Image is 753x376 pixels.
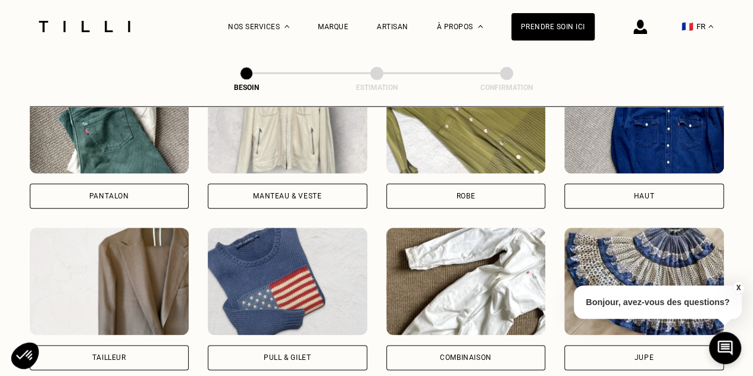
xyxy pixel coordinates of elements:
[574,285,742,319] p: Bonjour, avez-vous des questions?
[633,20,647,34] img: icône connexion
[447,83,566,92] div: Confirmation
[30,228,189,335] img: Tilli retouche votre Tailleur
[377,23,408,31] a: Artisan
[386,228,546,335] img: Tilli retouche votre Combinaison
[457,192,475,200] div: Robe
[478,25,483,28] img: Menu déroulant à propos
[564,66,724,173] img: Tilli retouche votre Haut
[264,354,311,361] div: Pull & gilet
[187,83,306,92] div: Besoin
[564,228,724,335] img: Tilli retouche votre Jupe
[208,66,367,173] img: Tilli retouche votre Manteau & Veste
[35,21,135,32] img: Logo du service de couturière Tilli
[208,228,367,335] img: Tilli retouche votre Pull & gilet
[440,354,492,361] div: Combinaison
[682,21,693,32] span: 🇫🇷
[89,192,129,200] div: Pantalon
[511,13,595,41] a: Prendre soin ici
[253,192,321,200] div: Manteau & Veste
[318,23,348,31] a: Marque
[285,25,289,28] img: Menu déroulant
[30,66,189,173] img: Tilli retouche votre Pantalon
[317,83,436,92] div: Estimation
[732,281,744,294] button: X
[708,25,713,28] img: menu déroulant
[635,354,654,361] div: Jupe
[386,66,546,173] img: Tilli retouche votre Robe
[92,354,126,361] div: Tailleur
[634,192,654,200] div: Haut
